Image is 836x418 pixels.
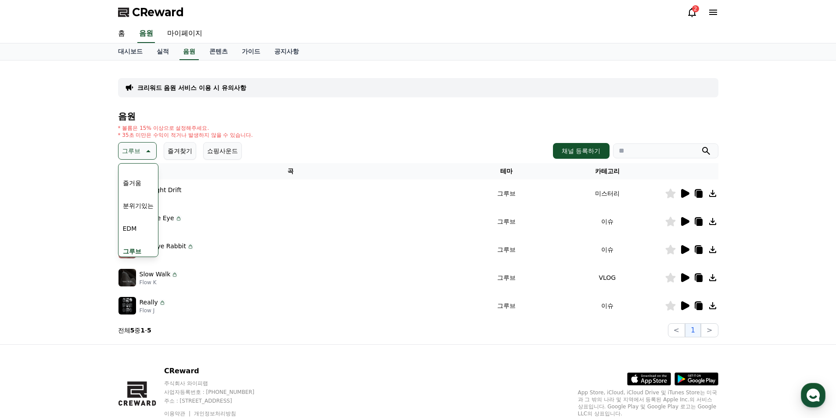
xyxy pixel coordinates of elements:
[118,125,253,132] p: * 볼륨은 15% 이상으로 설정해주세요.
[202,43,235,60] a: 콘텐츠
[463,207,550,236] td: 그루브
[267,43,306,60] a: 공지사항
[118,142,157,160] button: 그루브
[136,291,146,298] span: 설정
[701,323,718,337] button: >
[140,307,166,314] p: Flow J
[164,380,271,387] p: 주식회사 와이피랩
[164,366,271,376] p: CReward
[140,270,171,279] p: Slow Walk
[463,236,550,264] td: 그루브
[668,323,685,337] button: <
[119,196,157,215] button: 분위기있는
[111,43,150,60] a: 대시보드
[578,389,718,417] p: App Store, iCloud, iCloud Drive 및 iTunes Store는 미국과 그 밖의 나라 및 지역에서 등록된 Apple Inc.의 서비스 상표입니다. Goo...
[553,143,609,159] button: 채널 등록하기
[119,242,145,261] button: 그루브
[194,411,236,417] a: 개인정보처리방침
[550,236,664,264] td: 이슈
[118,269,136,286] img: music
[463,163,550,179] th: 테마
[692,5,699,12] div: 2
[111,25,132,43] a: 홈
[28,291,33,298] span: 홈
[118,111,718,121] h4: 음원
[118,132,253,139] p: * 35초 미만은 수익이 적거나 발생하지 않을 수 있습니다.
[137,25,155,43] a: 음원
[130,327,135,334] strong: 5
[118,297,136,314] img: music
[550,179,664,207] td: 미스터리
[118,326,151,335] p: 전체 중 -
[160,25,209,43] a: 마이페이지
[687,7,697,18] a: 2
[235,43,267,60] a: 가이드
[119,219,140,238] button: EDM
[118,5,184,19] a: CReward
[132,5,184,19] span: CReward
[147,327,151,334] strong: 5
[140,186,182,195] p: Midnight Drift
[550,207,664,236] td: 이슈
[463,264,550,292] td: 그루브
[80,292,91,299] span: 대화
[113,278,169,300] a: 설정
[463,179,550,207] td: 그루브
[140,298,158,307] p: Really
[122,145,140,157] p: 그루브
[140,242,186,251] p: Red Eye Rabbit
[550,292,664,320] td: 이슈
[463,292,550,320] td: 그루브
[140,279,179,286] p: Flow K
[137,83,246,92] a: 크리워드 음원 서비스 이용 시 유의사항
[140,251,194,258] p: Flow K
[164,389,271,396] p: 사업자등록번호 : [PHONE_NUMBER]
[685,323,701,337] button: 1
[140,327,145,334] strong: 1
[140,195,182,202] p: IGNI
[118,163,463,179] th: 곡
[119,173,145,193] button: 즐거움
[140,223,182,230] p: Flow J
[150,43,176,60] a: 실적
[164,411,192,417] a: 이용약관
[550,264,664,292] td: VLOG
[164,142,196,160] button: 즐겨찾기
[550,163,664,179] th: 카테고리
[164,397,271,404] p: 주소 : [STREET_ADDRESS]
[58,278,113,300] a: 대화
[3,278,58,300] a: 홈
[179,43,199,60] a: 음원
[203,142,242,160] button: 쇼핑사운드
